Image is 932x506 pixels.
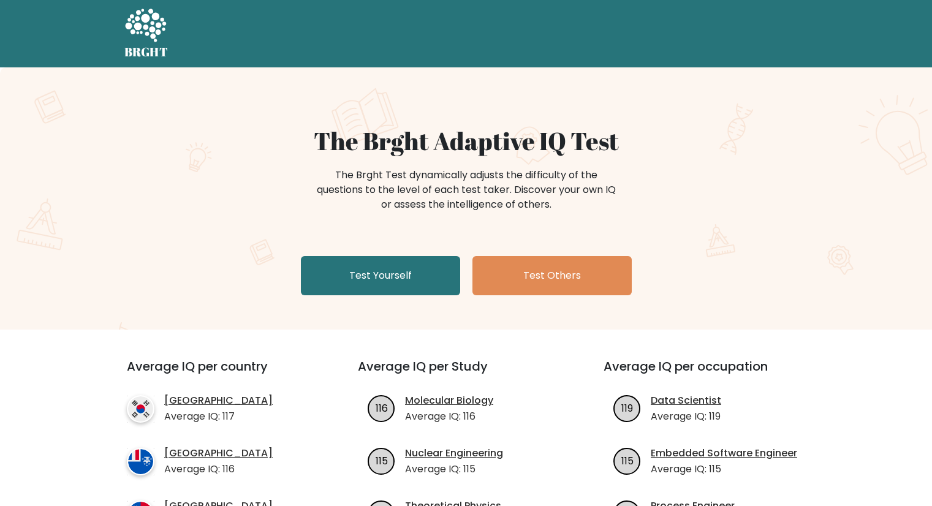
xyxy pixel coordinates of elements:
[127,395,154,423] img: country
[405,393,493,408] a: Molecular Biology
[651,393,721,408] a: Data Scientist
[124,45,169,59] h5: BRGHT
[621,453,634,467] text: 115
[167,126,765,156] h1: The Brght Adaptive IQ Test
[651,446,797,461] a: Embedded Software Engineer
[164,462,273,477] p: Average IQ: 116
[358,359,574,388] h3: Average IQ per Study
[405,409,493,424] p: Average IQ: 116
[164,446,273,461] a: [GEOGRAPHIC_DATA]
[164,409,273,424] p: Average IQ: 117
[376,401,388,415] text: 116
[124,5,169,62] a: BRGHT
[472,256,632,295] a: Test Others
[376,453,388,467] text: 115
[405,462,503,477] p: Average IQ: 115
[604,359,820,388] h3: Average IQ per occupation
[301,256,460,295] a: Test Yourself
[164,393,273,408] a: [GEOGRAPHIC_DATA]
[621,401,633,415] text: 119
[127,359,314,388] h3: Average IQ per country
[651,409,721,424] p: Average IQ: 119
[127,448,154,475] img: country
[651,462,797,477] p: Average IQ: 115
[405,446,503,461] a: Nuclear Engineering
[313,168,619,212] div: The Brght Test dynamically adjusts the difficulty of the questions to the level of each test take...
